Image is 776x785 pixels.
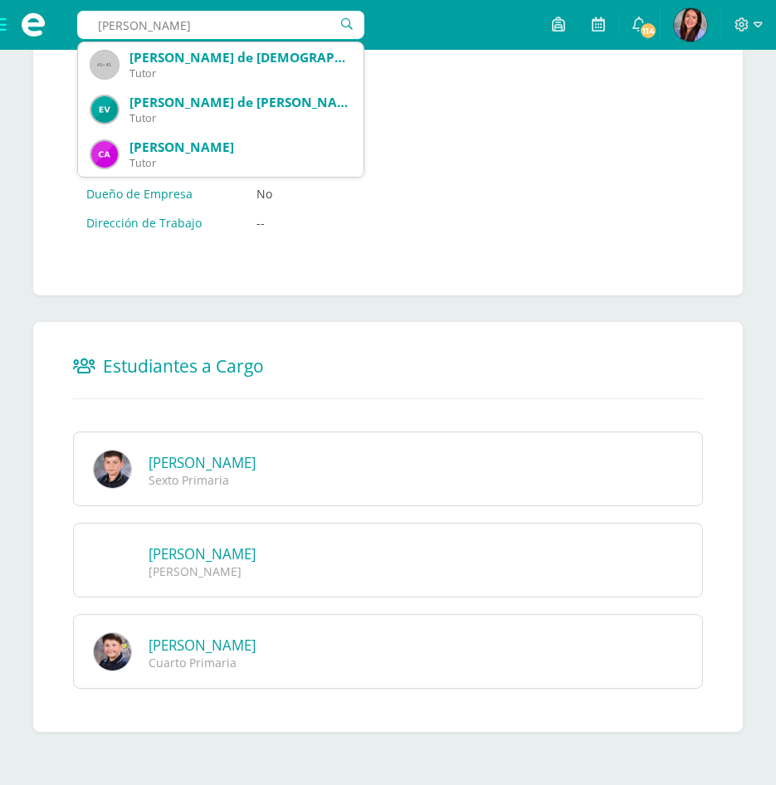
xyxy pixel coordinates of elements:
span: 114 [639,22,657,40]
img: 4d2a4518588292fdd881c860f236cb8f.png [91,96,118,123]
td: Puesto en empresa [73,150,243,179]
img: F86B6747-0AB1-4AFD-B1AA-2815650A4775.jpeg [93,632,132,671]
div: Sexto Primaria [149,472,673,488]
div: [PERSON_NAME] de [PERSON_NAME] [129,94,350,111]
img: 45x45 [91,51,118,78]
td: No [243,179,357,208]
td: Dueño de Empresa [73,179,243,208]
div: [PERSON_NAME] [149,563,673,579]
td: Fecha de Promoción: [73,63,243,92]
td: Dirección de Trabajo [73,208,243,237]
a: [PERSON_NAME] [149,636,256,655]
td: Tiempo en empresa [73,121,243,150]
img: 973116c3cfe8714e39039c433039b2a3.png [674,8,707,41]
td: -- [243,208,357,237]
div: Tutor [129,66,350,80]
div: [PERSON_NAME] [129,139,350,156]
div: Cuarto Primaria [149,655,673,670]
span: Estudiantes a Cargo [103,354,264,378]
input: Busca un usuario... [77,11,364,39]
a: [PERSON_NAME] [149,453,256,472]
td: Ex Estudiante del Colegio: [73,92,243,121]
a: [PERSON_NAME] [149,544,256,563]
img: Ricardo.jpg [93,450,132,489]
div: [PERSON_NAME] de [DEMOGRAPHIC_DATA][PERSON_NAME] [129,49,350,66]
img: 42b970120f06ed534ca718a40a70c4c4.png [91,141,118,168]
div: Tutor [129,156,350,170]
div: Tutor [129,111,350,125]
